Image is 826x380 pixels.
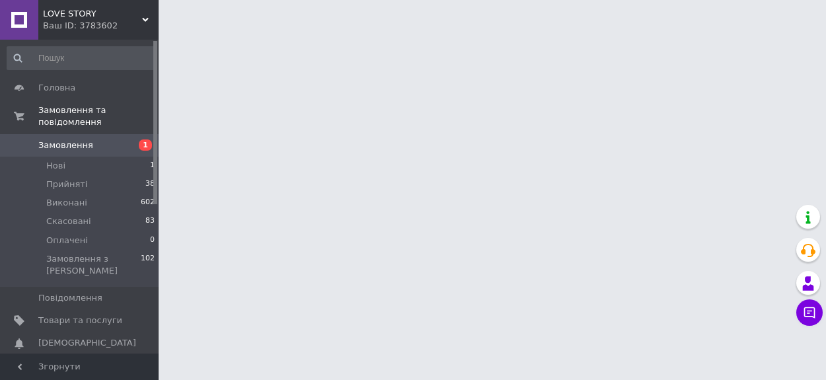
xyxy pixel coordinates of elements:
span: 102 [141,253,155,277]
button: Чат з покупцем [796,299,823,326]
span: Замовлення та повідомлення [38,104,159,128]
span: Товари та послуги [38,315,122,326]
input: Пошук [7,46,156,70]
span: 83 [145,215,155,227]
span: Головна [38,82,75,94]
span: Скасовані [46,215,91,227]
span: Виконані [46,197,87,209]
span: Нові [46,160,65,172]
span: 38 [145,178,155,190]
span: Замовлення з [PERSON_NAME] [46,253,141,277]
span: 1 [139,139,152,151]
span: 0 [150,235,155,247]
span: [DEMOGRAPHIC_DATA] [38,337,136,349]
span: LOVE STORY [43,8,142,20]
span: 602 [141,197,155,209]
span: Прийняті [46,178,87,190]
span: Оплачені [46,235,88,247]
span: Замовлення [38,139,93,151]
span: Повідомлення [38,292,102,304]
div: Ваш ID: 3783602 [43,20,159,32]
span: 1 [150,160,155,172]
